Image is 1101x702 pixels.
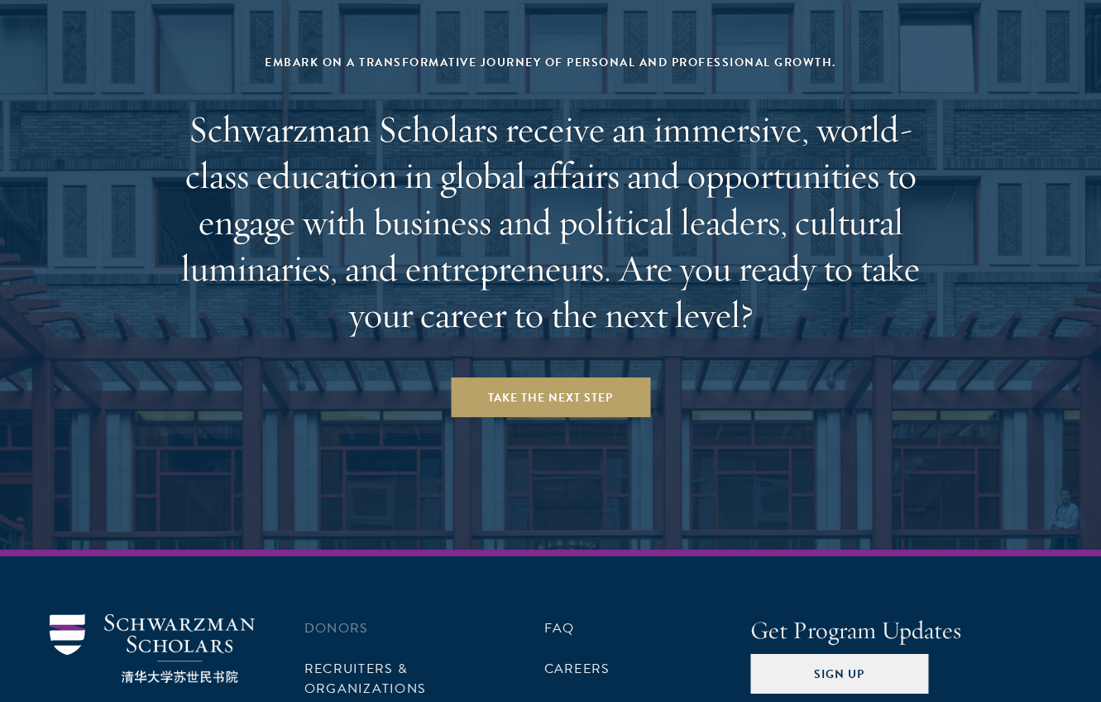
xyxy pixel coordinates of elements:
a: FAQ [544,618,575,638]
a: Recruiters & Organizations [304,659,426,699]
h2: Schwarzman Scholars receive an immersive, world-class education in global affairs and opportuniti... [166,106,936,338]
img: Schwarzman Scholars [50,614,255,683]
button: Sign Up [750,654,928,694]
a: Careers [544,659,610,679]
div: Embark on a transformative journey of personal and professional growth. [166,52,936,73]
a: Take the Next Step [451,377,650,417]
a: Donors [304,618,368,638]
h4: Get Program Updates [750,614,1051,647]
